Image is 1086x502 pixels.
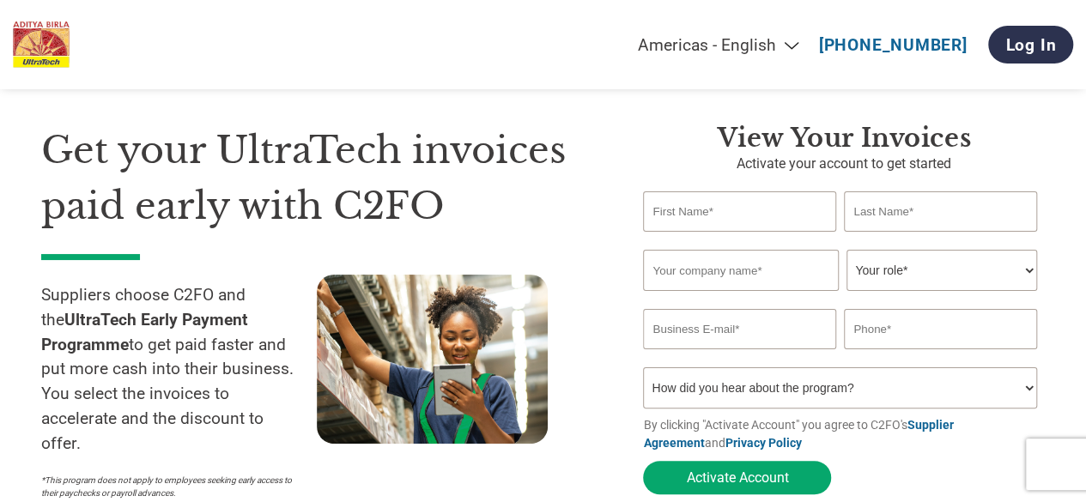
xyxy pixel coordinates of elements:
input: First Name* [643,191,835,232]
input: Phone* [844,309,1036,349]
strong: UltraTech Early Payment Programme [41,310,248,354]
p: Suppliers choose C2FO and the to get paid faster and put more cash into their business. You selec... [41,283,317,457]
p: By clicking "Activate Account" you agree to C2FO's and [643,416,1045,452]
a: [PHONE_NUMBER] [819,35,968,55]
a: Privacy Policy [725,436,801,450]
a: Log In [988,26,1073,64]
img: UltraTech [13,21,70,69]
input: Invalid Email format [643,309,835,349]
div: Invalid company name or company name is too long [643,293,1036,302]
img: supply chain worker [317,275,548,444]
h3: View your invoices [643,123,1045,154]
input: Your company name* [643,250,838,291]
div: Invalid last name or last name is too long [844,233,1036,243]
div: Inavlid Email Address [643,351,835,360]
div: Invalid first name or first name is too long [643,233,835,243]
h1: Get your UltraTech invoices paid early with C2FO [41,123,592,233]
select: Title/Role [846,250,1036,291]
p: Activate your account to get started [643,154,1045,174]
div: Inavlid Phone Number [844,351,1036,360]
p: *This program does not apply to employees seeking early access to their paychecks or payroll adva... [41,474,300,499]
button: Activate Account [643,461,831,494]
input: Last Name* [844,191,1036,232]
